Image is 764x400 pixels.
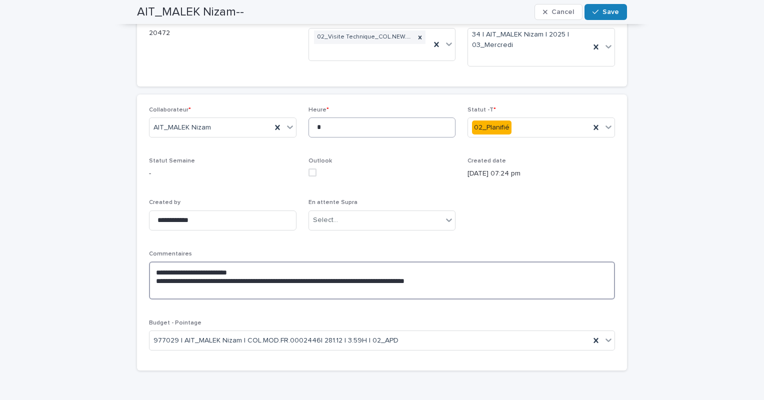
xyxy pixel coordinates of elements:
div: 02_Planifié [472,120,511,135]
span: Statut -T [467,107,496,113]
span: 977029 | AIT_MALEK Nizam | COL.MOD.FR.0002446| 281.12 | 3.59H | 02_APD [153,335,398,346]
span: Collaborateur [149,107,191,113]
span: Heure [308,107,329,113]
p: 20472 [149,28,296,38]
span: Created by [149,199,180,205]
p: [DATE] 07:24 pm [467,168,615,179]
span: Outlook [308,158,332,164]
button: Cancel [534,4,582,20]
div: Select... [313,215,338,225]
span: Created date [467,158,506,164]
span: Statut Semaine [149,158,195,164]
span: AIT_MALEK Nizam [153,122,211,133]
span: Save [602,8,619,15]
span: Budget - Pointage [149,320,201,326]
p: - [149,168,296,179]
span: En attente Supra [308,199,357,205]
span: 34 | AIT_MALEK Nizam | 2025 | 03_Mercredi [472,29,586,50]
div: 02_Visite Technique_COL.NEW.FR.0002084 [314,30,415,44]
h2: AIT_MALEK Nizam-- [137,5,244,19]
button: Save [584,4,627,20]
span: Commentaires [149,251,192,257]
span: Cancel [551,8,574,15]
